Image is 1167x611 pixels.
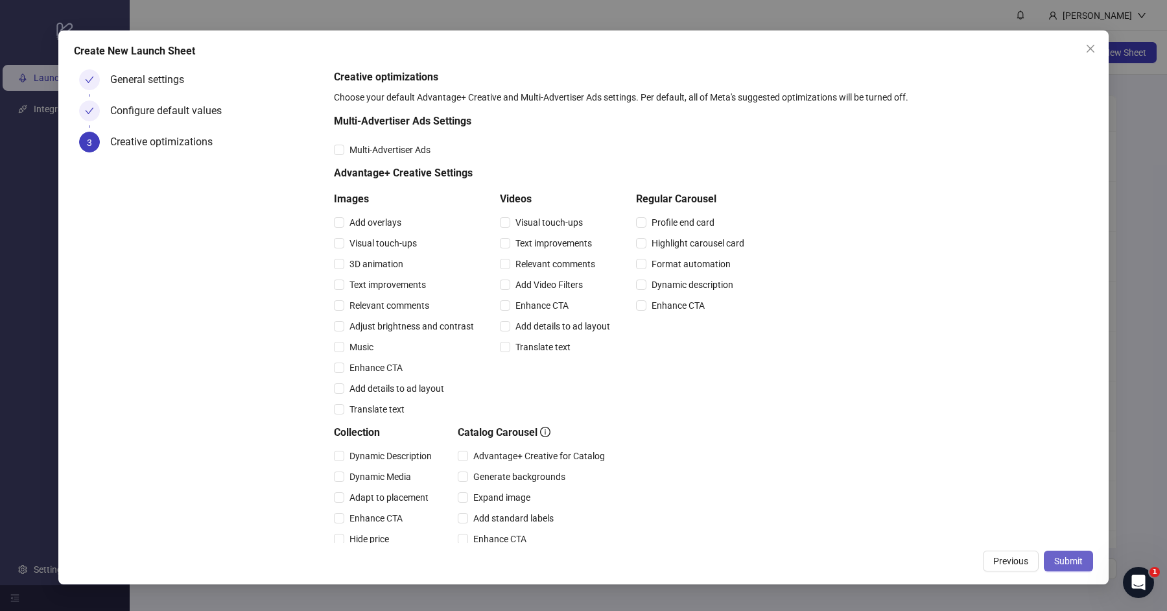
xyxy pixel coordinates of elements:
span: Profile end card [646,215,720,230]
span: Dynamic description [646,278,738,292]
span: Previous [993,556,1028,566]
span: Text improvements [510,236,597,250]
button: Submit [1044,551,1093,571]
span: Add Video Filters [510,278,588,292]
span: Generate backgrounds [468,470,571,484]
span: Add overlays [344,215,407,230]
h5: Regular Carousel [636,191,749,207]
span: Format automation [646,257,736,271]
span: Music [344,340,379,354]
div: Create New Launch Sheet [74,43,1093,59]
span: Enhance CTA [344,361,408,375]
h5: Multi-Advertiser Ads Settings [334,114,749,129]
span: info-circle [540,427,550,437]
span: Enhance CTA [344,511,408,525]
span: Expand image [468,490,536,505]
span: 1 [1149,567,1160,577]
span: 3D animation [344,257,408,271]
span: Text improvements [344,278,431,292]
span: Enhance CTA [468,532,532,546]
div: Creative optimizations [110,132,223,152]
h5: Catalog Carousel [458,425,610,440]
button: Previous [983,551,1039,571]
span: Adapt to placement [344,490,434,505]
span: Dynamic Description [344,449,437,463]
span: 3 [87,138,92,148]
span: Visual touch-ups [344,236,422,250]
span: Add details to ad layout [510,319,615,333]
span: check [85,106,94,115]
span: Translate text [510,340,576,354]
span: Advantage+ Creative for Catalog [468,449,610,463]
h5: Collection [334,425,437,440]
span: Hide price [344,532,394,546]
div: General settings [110,69,194,90]
div: Configure default values [110,101,232,121]
span: Dynamic Media [344,470,416,484]
h5: Creative optimizations [334,69,1088,85]
span: Multi-Advertiser Ads [344,143,436,157]
span: Enhance CTA [510,298,574,313]
span: Submit [1054,556,1083,566]
span: Relevant comments [510,257,600,271]
span: close [1085,43,1096,54]
span: Enhance CTA [646,298,710,313]
span: Relevant comments [344,298,434,313]
span: Translate text [344,402,410,416]
span: check [85,75,94,84]
h5: Images [334,191,479,207]
span: Add standard labels [468,511,559,525]
span: Highlight carousel card [646,236,749,250]
span: Visual touch-ups [510,215,588,230]
span: Add details to ad layout [344,381,449,396]
span: Adjust brightness and contrast [344,319,479,333]
div: Choose your default Advantage+ Creative and Multi-Advertiser Ads settings. Per default, all of Me... [334,90,1088,104]
iframe: Intercom live chat [1123,567,1154,598]
button: Close [1080,38,1101,59]
h5: Advantage+ Creative Settings [334,165,749,181]
h5: Videos [500,191,615,207]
